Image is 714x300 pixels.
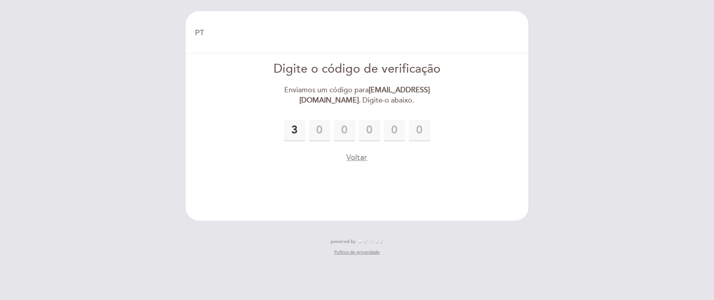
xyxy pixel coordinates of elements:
a: powered by [331,238,383,245]
input: 0 [359,120,380,141]
button: Voltar [346,152,367,163]
img: MEITRE [358,239,383,244]
strong: [EMAIL_ADDRESS][DOMAIN_NAME] [299,86,430,105]
input: 0 [284,120,305,141]
input: 0 [309,120,330,141]
div: Digite o código de verificação [255,61,460,78]
a: Política de privacidade [334,249,380,255]
input: 0 [384,120,405,141]
span: powered by [331,238,356,245]
input: 0 [334,120,355,141]
div: Enviamos um código para . Digite-o abaixo. [255,85,460,106]
input: 0 [409,120,430,141]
